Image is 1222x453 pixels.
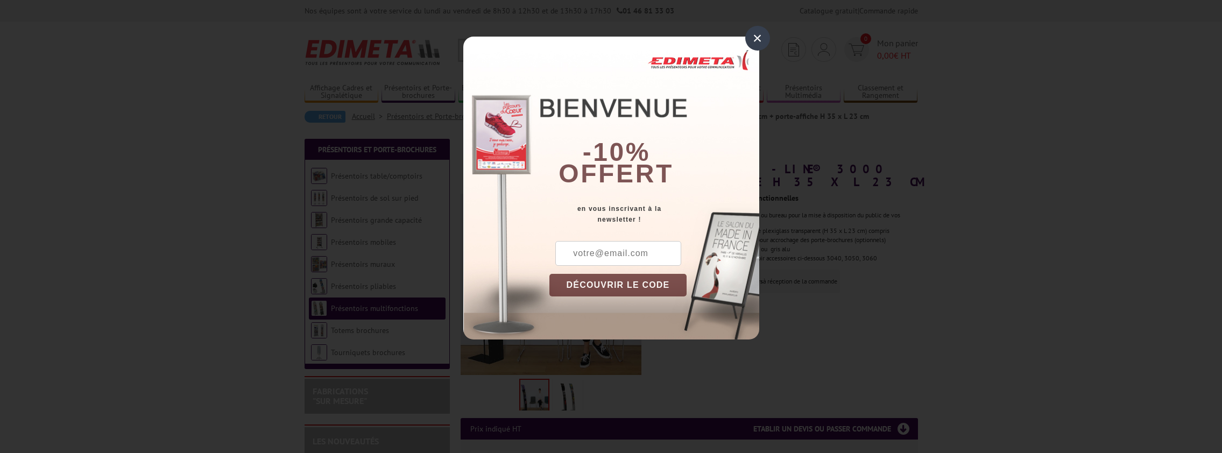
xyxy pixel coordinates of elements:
b: -10% [583,138,651,166]
button: DÉCOUVRIR LE CODE [549,274,687,296]
font: offert [559,159,674,188]
input: votre@email.com [555,241,681,266]
div: × [745,26,770,51]
div: en vous inscrivant à la newsletter ! [549,203,759,225]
